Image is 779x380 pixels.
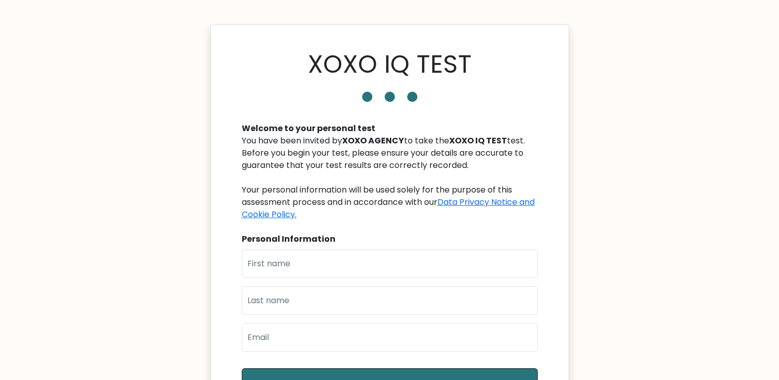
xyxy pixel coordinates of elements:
[308,50,472,79] h1: XOXO IQ TEST
[342,135,404,146] b: XOXO AGENCY
[449,135,507,146] b: XOXO IQ TEST
[242,196,535,220] a: Data Privacy Notice and Cookie Policy.
[242,135,538,221] div: You have been invited by to take the test. Before you begin your test, please ensure your details...
[242,286,538,315] input: Last name
[242,122,538,135] div: Welcome to your personal test
[242,233,538,245] div: Personal Information
[242,249,538,278] input: First name
[242,323,538,352] input: Email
